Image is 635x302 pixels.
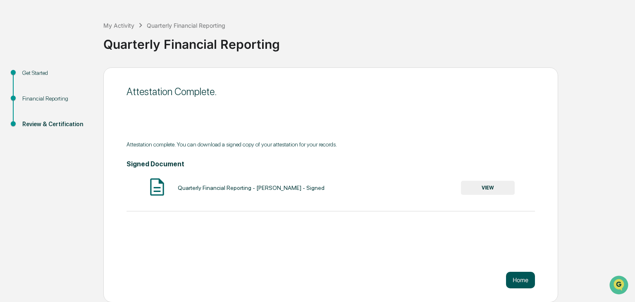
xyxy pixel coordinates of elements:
a: 🗄️Attestations [57,101,106,116]
div: 🔎 [8,121,15,127]
a: Powered byPylon [58,140,100,146]
h4: Signed Document [127,160,535,168]
div: Get Started [22,69,90,77]
a: 🖐️Preclearance [5,101,57,116]
img: 1746055101610-c473b297-6a78-478c-a979-82029cc54cd1 [8,63,23,78]
div: 🗄️ [60,105,67,112]
div: 🖐️ [8,105,15,112]
div: Review & Certification [22,120,90,129]
div: We're available if you need us! [28,72,105,78]
button: Home [506,272,535,288]
div: Attestation Complete. [127,86,535,98]
span: Attestations [68,104,103,113]
p: How can we help? [8,17,150,31]
a: 🔎Data Lookup [5,117,55,132]
div: Attestation complete. You can download a signed copy of your attestation for your records. [127,141,535,148]
div: Start new chat [28,63,136,72]
div: Quarterly Financial Reporting - [PERSON_NAME] - Signed [178,185,325,191]
span: Data Lookup [17,120,52,128]
div: My Activity [103,22,134,29]
div: Financial Reporting [22,94,90,103]
div: Quarterly Financial Reporting [147,22,225,29]
img: Document Icon [147,177,167,197]
span: Preclearance [17,104,53,113]
button: VIEW [461,181,515,195]
iframe: Open customer support [609,275,631,297]
div: Quarterly Financial Reporting [103,30,631,52]
button: Start new chat [141,66,150,76]
span: Pylon [82,140,100,146]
